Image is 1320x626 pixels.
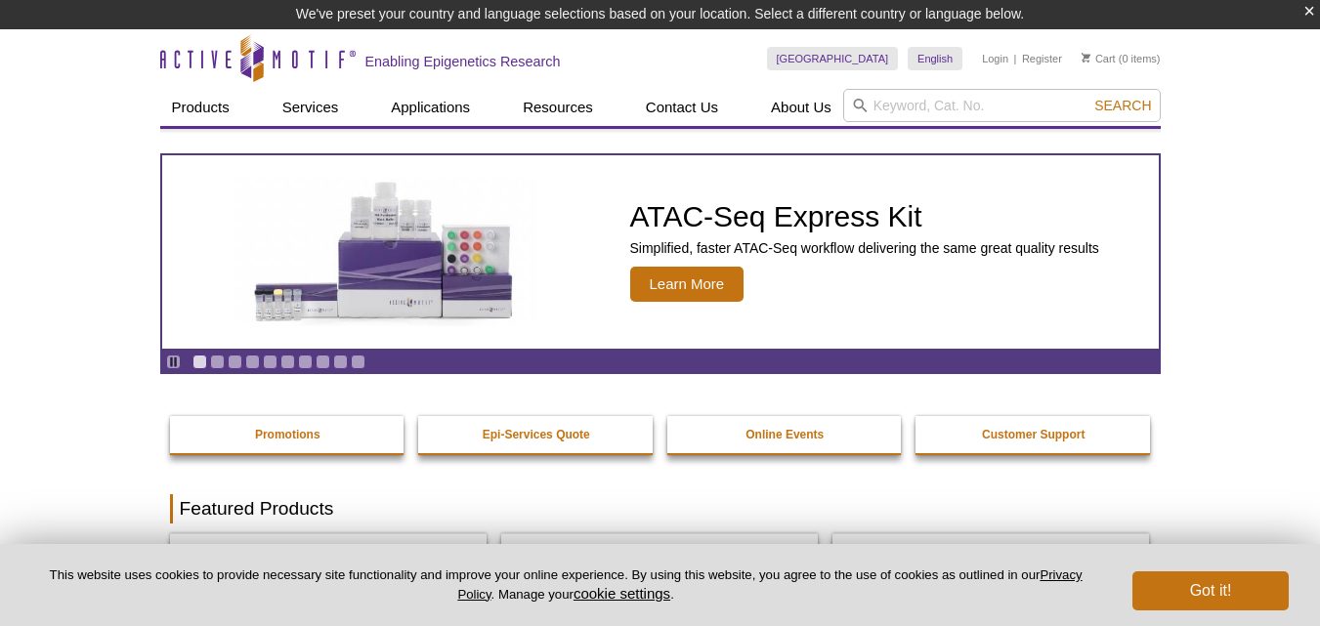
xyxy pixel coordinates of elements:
a: Privacy Policy [457,567,1082,601]
strong: Online Events [745,428,824,441]
a: Applications [379,89,482,126]
a: Online Events [667,416,904,453]
h2: CUT&Tag-IT Express Assay Kit [842,539,1139,568]
a: Go to slide 4 [245,355,260,369]
a: Products [160,89,241,126]
a: Go to slide 8 [316,355,330,369]
a: Resources [511,89,605,126]
a: Go to slide 1 [192,355,207,369]
a: Toggle autoplay [166,355,181,369]
h2: DNA Library Prep Kit for Illumina [180,539,477,568]
a: Login [982,52,1008,65]
button: Got it! [1132,571,1289,610]
button: cookie settings [574,585,670,602]
h2: ATAC-Seq Express Kit [630,202,1099,231]
p: Simplified, faster ATAC-Seq workflow delivering the same great quality results [630,239,1099,257]
a: About Us [759,89,843,126]
span: Search [1094,98,1151,113]
li: (0 items) [1082,47,1161,70]
h2: Enabling Epigenetics Research [365,53,561,70]
a: Contact Us [634,89,730,126]
a: Go to slide 10 [351,355,365,369]
li: | [1014,47,1017,70]
a: Go to slide 5 [263,355,277,369]
input: Keyword, Cat. No. [843,89,1161,122]
strong: Epi-Services Quote [483,428,590,441]
a: Customer Support [915,416,1152,453]
a: Promotions [170,416,406,453]
a: Epi-Services Quote [418,416,655,453]
a: Services [271,89,351,126]
a: Register [1022,52,1062,65]
a: ATAC-Seq Express Kit ATAC-Seq Express Kit Simplified, faster ATAC-Seq workflow delivering the sam... [162,155,1159,349]
a: [GEOGRAPHIC_DATA] [767,47,899,70]
button: Search [1088,97,1157,114]
article: ATAC-Seq Express Kit [162,155,1159,349]
a: Go to slide 7 [298,355,313,369]
a: Go to slide 3 [228,355,242,369]
a: Go to slide 6 [280,355,295,369]
a: Go to slide 9 [333,355,348,369]
strong: Promotions [255,428,320,441]
h2: Antibodies [511,539,808,568]
h2: Featured Products [170,494,1151,523]
img: ATAC-Seq Express Kit [225,178,547,326]
a: Go to slide 2 [210,355,225,369]
p: This website uses cookies to provide necessary site functionality and improve your online experie... [31,566,1100,604]
a: Cart [1082,52,1116,65]
strong: Customer Support [982,428,1085,441]
img: Your Cart [1082,53,1090,63]
span: Learn More [630,267,745,302]
a: English [908,47,962,70]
